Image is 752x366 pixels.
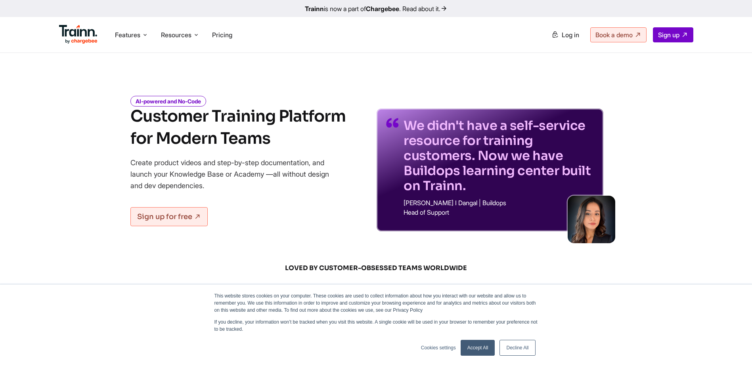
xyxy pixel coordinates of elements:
[595,31,633,39] span: Book a demo
[590,27,647,42] a: Book a demo
[305,5,324,13] b: Trainn
[366,5,399,13] b: Chargebee
[212,31,232,39] a: Pricing
[461,340,495,356] a: Accept All
[547,28,584,42] a: Log in
[130,157,341,191] p: Create product videos and step-by-step documentation, and launch your Knowledge Base or Academy —...
[562,31,579,39] span: Log in
[130,207,208,226] a: Sign up for free
[404,200,594,206] p: [PERSON_NAME] I Dangal | Buildops
[499,340,535,356] a: Decline All
[214,318,538,333] p: If you decline, your information won’t be tracked when you visit this website. A single cookie wi...
[59,25,98,44] img: Trainn Logo
[214,292,538,314] p: This website stores cookies on your computer. These cookies are used to collect information about...
[404,118,594,193] p: We didn't have a self-service resource for training customers. Now we have Buildops learning cent...
[653,27,693,42] a: Sign up
[130,105,346,150] h1: Customer Training Platform for Modern Teams
[421,344,456,351] a: Cookies settings
[115,30,140,39] span: Features
[404,209,594,215] p: Head of Support
[658,31,679,39] span: Sign up
[568,196,615,243] img: sabina-buildops.d2e8138.png
[130,96,206,107] i: AI-powered and No-Code
[386,118,399,128] img: quotes-purple.41a7099.svg
[161,30,191,39] span: Resources
[186,264,566,273] span: LOVED BY CUSTOMER-OBSESSED TEAMS WORLDWIDE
